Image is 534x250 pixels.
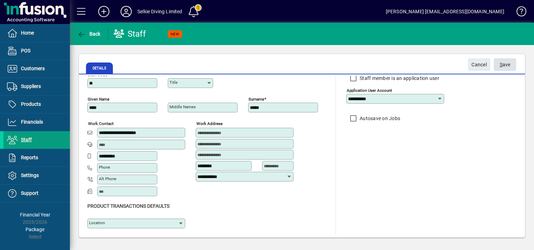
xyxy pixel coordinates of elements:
[75,28,102,40] button: Back
[70,28,108,40] app-page-header-button: Back
[358,115,400,122] label: Autosave on Jobs
[99,176,116,181] mat-label: Alt Phone
[386,6,504,17] div: [PERSON_NAME] [EMAIL_ADDRESS][DOMAIN_NAME]
[511,1,525,24] a: Knowledge Base
[471,59,487,71] span: Cancel
[3,96,70,113] a: Products
[88,97,109,102] mat-label: Given name
[3,185,70,202] a: Support
[347,88,392,93] mat-label: Application user account
[3,113,70,131] a: Financials
[500,62,503,67] span: S
[3,78,70,95] a: Suppliers
[171,32,179,36] span: NEW
[77,31,101,37] span: Back
[20,212,50,218] span: Financial Year
[21,83,41,89] span: Suppliers
[3,42,70,60] a: POS
[248,97,264,102] mat-label: Surname
[358,75,439,82] label: Staff member is an application user
[99,165,110,170] mat-label: Phone
[468,58,490,71] button: Cancel
[21,119,43,125] span: Financials
[21,48,30,53] span: POS
[3,24,70,42] a: Home
[137,6,182,17] div: Selkie Diving Limited
[21,101,41,107] span: Products
[93,5,115,18] button: Add
[21,155,38,160] span: Reports
[21,66,45,71] span: Customers
[87,203,169,209] span: Product Transactions Defaults
[89,220,105,225] mat-label: Location
[21,190,38,196] span: Support
[86,62,113,74] span: Details
[169,80,178,85] mat-label: Title
[494,58,516,71] button: Save
[500,59,511,71] span: ave
[21,172,39,178] span: Settings
[115,5,137,18] button: Profile
[114,28,146,39] div: Staff
[21,137,32,142] span: Staff
[3,149,70,167] a: Reports
[3,167,70,184] a: Settings
[26,227,44,232] span: Package
[3,60,70,78] a: Customers
[21,30,34,36] span: Home
[169,104,196,109] mat-label: Middle names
